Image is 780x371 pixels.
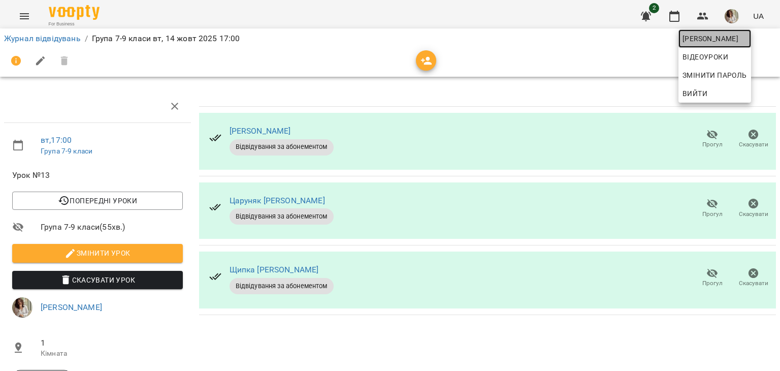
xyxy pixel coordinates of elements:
[678,48,732,66] a: Відеоуроки
[678,29,751,48] a: [PERSON_NAME]
[682,33,747,45] span: [PERSON_NAME]
[682,87,707,100] span: Вийти
[678,84,751,103] button: Вийти
[682,69,747,81] span: Змінити пароль
[682,51,728,63] span: Відеоуроки
[678,66,751,84] a: Змінити пароль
